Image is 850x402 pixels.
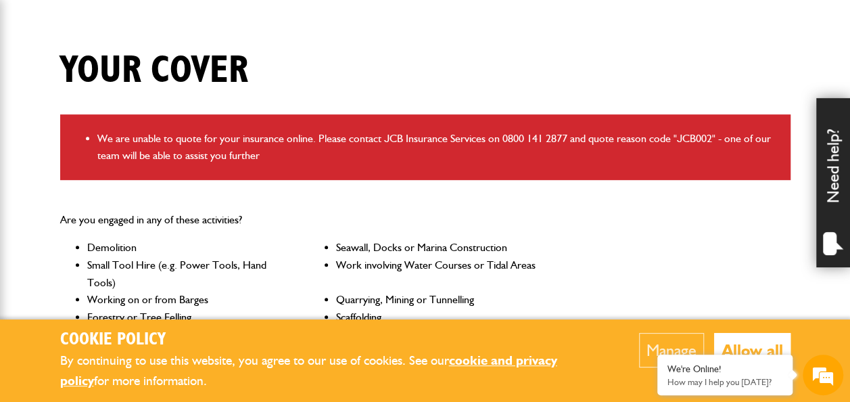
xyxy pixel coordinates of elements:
div: We're Online! [667,363,782,375]
p: Are you engaged in any of these activities? [60,211,540,229]
a: cookie and privacy policy [60,353,557,389]
li: Work involving Water Courses or Tidal Areas [336,256,540,291]
em: Start Chat [184,310,245,328]
li: Forestry or Tree Felling [87,309,291,326]
li: Scaffolding [336,309,540,326]
li: Small Tool Hire (e.g. Power Tools, Hand Tools) [87,256,291,291]
p: By continuing to use this website, you agree to our use of cookies. See our for more information. [60,351,598,392]
li: Quarrying, Mining or Tunnelling [336,291,540,309]
h2: Cookie Policy [60,330,598,351]
button: Manage [639,333,704,367]
button: Allow all [714,333,790,367]
div: Minimize live chat window [222,7,254,39]
li: We are unable to quote for your insurance online. Please contact JCB Insurance Services on 0800 1... [97,130,780,164]
img: d_20077148190_company_1631870298795_20077148190 [23,75,57,94]
input: Enter your last name [18,125,247,155]
div: Need help? [816,98,850,267]
div: Chat with us now [70,76,227,93]
li: Working on or from Barges [87,291,291,309]
h1: Your cover [60,48,248,93]
input: Enter your phone number [18,205,247,235]
li: Demolition [87,239,291,256]
p: How may I help you today? [667,377,782,387]
textarea: Type your message and hit 'Enter' [18,245,247,292]
li: Seawall, Docks or Marina Construction [336,239,540,256]
input: Enter your email address [18,165,247,195]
